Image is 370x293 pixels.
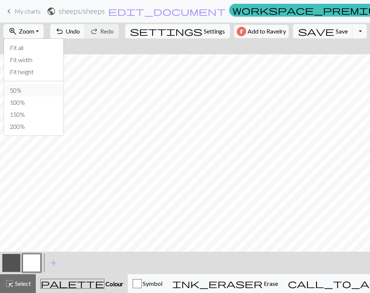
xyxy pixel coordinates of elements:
span: add [49,258,58,268]
button: Fit height [4,66,63,78]
button: Add to Ravelry [234,25,289,38]
span: zoom_in [8,26,17,37]
button: 50% [4,84,63,96]
span: edit_document [108,6,226,17]
button: Colour [36,274,128,293]
span: Settings [204,27,225,36]
a: My charts [5,5,41,18]
button: Fit all [4,42,63,54]
span: Undo [66,27,80,35]
button: Zoom [3,24,44,38]
h2: sheeps / sheeps [59,7,105,15]
span: highlight_alt [5,278,14,289]
button: 200% [4,121,63,133]
button: Save [293,24,353,38]
span: My charts [15,8,41,15]
button: Erase [167,274,283,293]
span: Zoom [19,27,34,35]
span: Select [14,280,31,287]
button: Fit width [4,54,63,66]
i: Settings [130,27,202,36]
img: Ravelry [237,27,246,36]
span: keyboard_arrow_left [5,6,14,17]
span: Colour [104,280,123,287]
button: Symbol [128,274,167,293]
span: undo [55,26,64,37]
span: public [47,6,56,17]
span: ink_eraser [172,278,263,289]
span: palette [41,278,104,289]
button: 100% [4,96,63,108]
span: save [298,26,334,37]
span: Save [335,27,347,35]
button: SettingsSettings [125,24,230,38]
button: 150% [4,108,63,121]
span: Erase [263,280,278,287]
button: Undo [50,24,85,38]
span: Symbol [142,280,162,287]
span: Add to Ravelry [248,27,286,36]
span: settings [130,26,202,37]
